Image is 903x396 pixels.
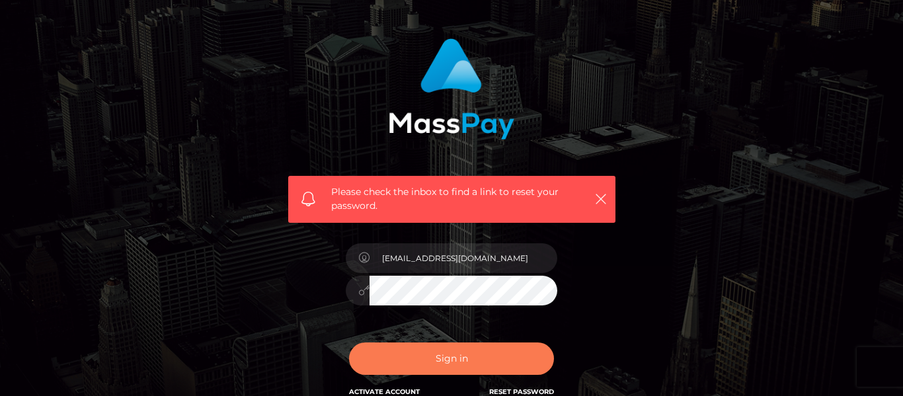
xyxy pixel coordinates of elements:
[349,387,420,396] a: Activate Account
[489,387,554,396] a: Reset Password
[370,243,557,273] input: E-mail...
[349,342,554,375] button: Sign in
[331,185,572,213] span: Please check the inbox to find a link to reset your password.
[389,38,514,139] img: MassPay Login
